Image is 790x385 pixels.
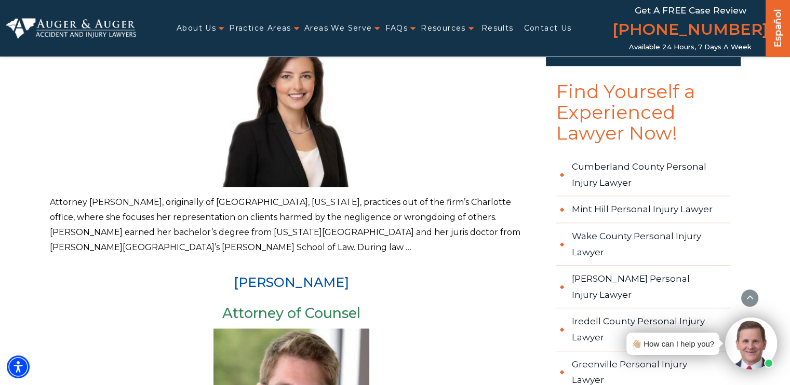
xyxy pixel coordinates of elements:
[556,266,730,308] a: [PERSON_NAME] Personal Injury Lawyer
[635,5,746,16] span: Get a FREE Case Review
[421,18,466,39] a: Resources
[304,18,372,39] a: Areas We Serve
[741,289,759,307] button: scroll to up
[229,18,291,39] a: Practice Areas
[50,306,533,321] h3: Attorney of Counsel
[6,18,136,38] img: Auger & Auger Accident and Injury Lawyers Logo
[385,18,408,39] a: FAQs
[612,18,768,43] a: [PHONE_NUMBER]
[234,274,349,290] a: [PERSON_NAME]
[50,195,533,255] p: Attorney [PERSON_NAME], originally of [GEOGRAPHIC_DATA], [US_STATE], practices out of the firm’s ...
[556,196,730,223] a: Mint Hill Personal Injury Lawyer
[629,43,752,51] span: Available 24 Hours, 7 Days a Week
[524,18,571,39] a: Contact Us
[632,337,714,351] div: 👋🏼 How can I help you?
[7,355,30,378] div: Accessibility Menu
[556,308,730,351] a: Iredell County Personal Injury Lawyer
[556,154,730,196] a: Cumberland County Personal Injury Lawyer
[725,318,777,369] img: Intaker widget Avatar
[177,18,216,39] a: About Us
[481,18,514,39] a: Results
[546,81,741,154] span: Find Yourself a Experienced Lawyer Now!
[213,31,369,187] img: Madison McLawhorn
[556,223,730,266] a: Wake County Personal Injury Lawyer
